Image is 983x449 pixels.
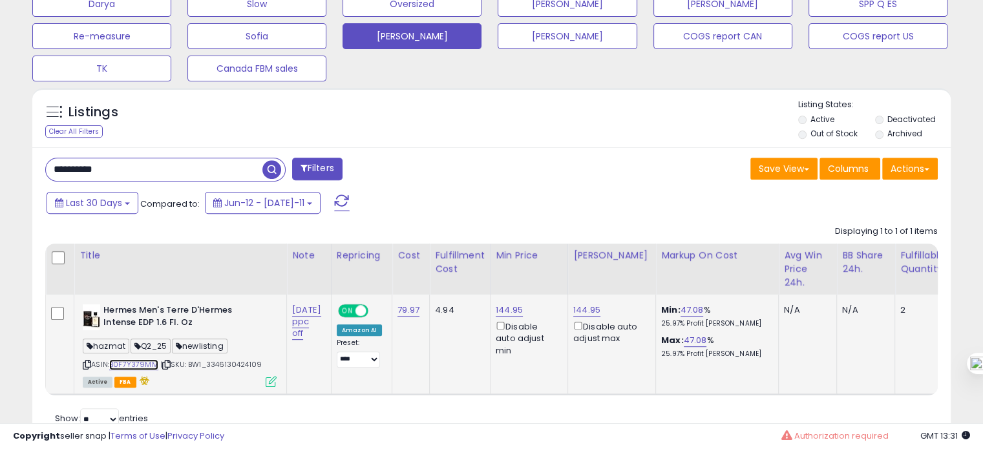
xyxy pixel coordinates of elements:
[661,249,773,262] div: Markup on Cost
[45,125,103,138] div: Clear All Filters
[83,304,277,386] div: ASIN:
[83,304,100,330] img: 3175TdJsNKL._SL40_.jpg
[397,304,419,317] a: 79.97
[661,304,768,328] div: %
[435,304,480,316] div: 4.94
[661,304,681,316] b: Min:
[224,196,304,209] span: Jun-12 - [DATE]-11
[900,249,945,276] div: Fulfillable Quantity
[83,339,129,353] span: hazmat
[109,359,158,370] a: B0F7Y379MM
[131,339,171,353] span: Q2_25
[337,339,382,368] div: Preset:
[656,244,779,295] th: The percentage added to the cost of goods (COGS) that forms the calculator for Min & Max prices.
[366,306,387,317] span: OFF
[114,377,136,388] span: FBA
[653,23,792,49] button: COGS report CAN
[573,319,646,344] div: Disable auto adjust max
[83,377,112,388] span: All listings currently available for purchase on Amazon
[842,304,885,316] div: N/A
[496,249,562,262] div: Min Price
[661,334,684,346] b: Max:
[573,304,600,317] a: 144.95
[920,430,970,442] span: 2025-08-11 13:31 GMT
[887,114,935,125] label: Deactivated
[750,158,818,180] button: Save View
[187,56,326,81] button: Canada FBM sales
[13,430,60,442] strong: Copyright
[32,56,171,81] button: TK
[167,430,224,442] a: Privacy Policy
[810,114,834,125] label: Active
[13,430,224,443] div: seller snap | |
[661,350,768,359] p: 25.97% Profit [PERSON_NAME]
[172,339,227,353] span: newlisting
[397,249,424,262] div: Cost
[337,324,382,336] div: Amazon AI
[819,158,880,180] button: Columns
[573,249,650,262] div: [PERSON_NAME]
[205,192,321,214] button: Jun-12 - [DATE]-11
[187,23,326,49] button: Sofia
[842,249,889,276] div: BB Share 24h.
[47,192,138,214] button: Last 30 Days
[292,304,321,340] a: [DATE] ppc off
[496,319,558,357] div: Disable auto adjust min
[140,198,200,210] span: Compared to:
[79,249,281,262] div: Title
[69,103,118,121] h5: Listings
[681,304,704,317] a: 47.08
[828,162,869,175] span: Columns
[887,128,922,139] label: Archived
[292,249,326,262] div: Note
[339,306,355,317] span: ON
[32,23,171,49] button: Re-measure
[882,158,938,180] button: Actions
[292,158,343,180] button: Filters
[900,304,940,316] div: 2
[136,376,150,385] i: hazardous material
[784,304,827,316] div: N/A
[343,23,481,49] button: [PERSON_NAME]
[809,23,947,49] button: COGS report US
[435,249,485,276] div: Fulfillment Cost
[784,249,831,289] div: Avg Win Price 24h.
[337,249,386,262] div: Repricing
[810,128,858,139] label: Out of Stock
[835,225,938,238] div: Displaying 1 to 1 of 1 items
[103,304,260,331] b: Hermes Men's Terre D'Hermes Intense EDP 1.6 Fl. Oz
[661,319,768,328] p: 25.97% Profit [PERSON_NAME]
[111,430,165,442] a: Terms of Use
[160,359,262,370] span: | SKU: BW1_3346130424109
[684,334,707,347] a: 47.08
[66,196,122,209] span: Last 30 Days
[661,335,768,359] div: %
[496,304,523,317] a: 144.95
[55,412,148,424] span: Show: entries
[798,99,951,111] p: Listing States:
[498,23,637,49] button: [PERSON_NAME]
